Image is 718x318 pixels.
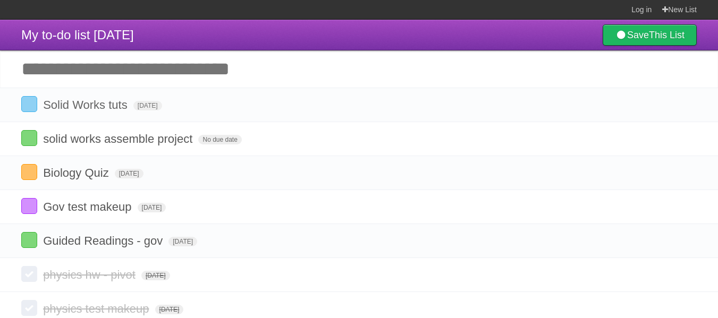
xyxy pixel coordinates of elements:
span: Gov test makeup [43,200,134,213]
span: physics hw - pivot [43,268,138,281]
span: Guided Readings - gov [43,234,165,247]
span: [DATE] [155,305,184,314]
b: This List [649,30,685,40]
label: Done [21,164,37,180]
span: [DATE] [133,101,162,110]
span: [DATE] [115,169,143,178]
span: [DATE] [138,203,166,212]
label: Done [21,266,37,282]
span: [DATE] [141,271,170,280]
span: solid works assemble project [43,132,195,145]
span: physics test makeup [43,302,151,315]
span: Solid Works tuts [43,98,130,111]
span: Biology Quiz [43,166,112,179]
label: Done [21,232,37,248]
span: No due date [198,135,241,144]
a: SaveThis List [603,24,697,46]
span: My to-do list [DATE] [21,28,134,42]
label: Done [21,300,37,316]
label: Done [21,96,37,112]
label: Done [21,130,37,146]
span: [DATE] [168,237,197,246]
label: Done [21,198,37,214]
